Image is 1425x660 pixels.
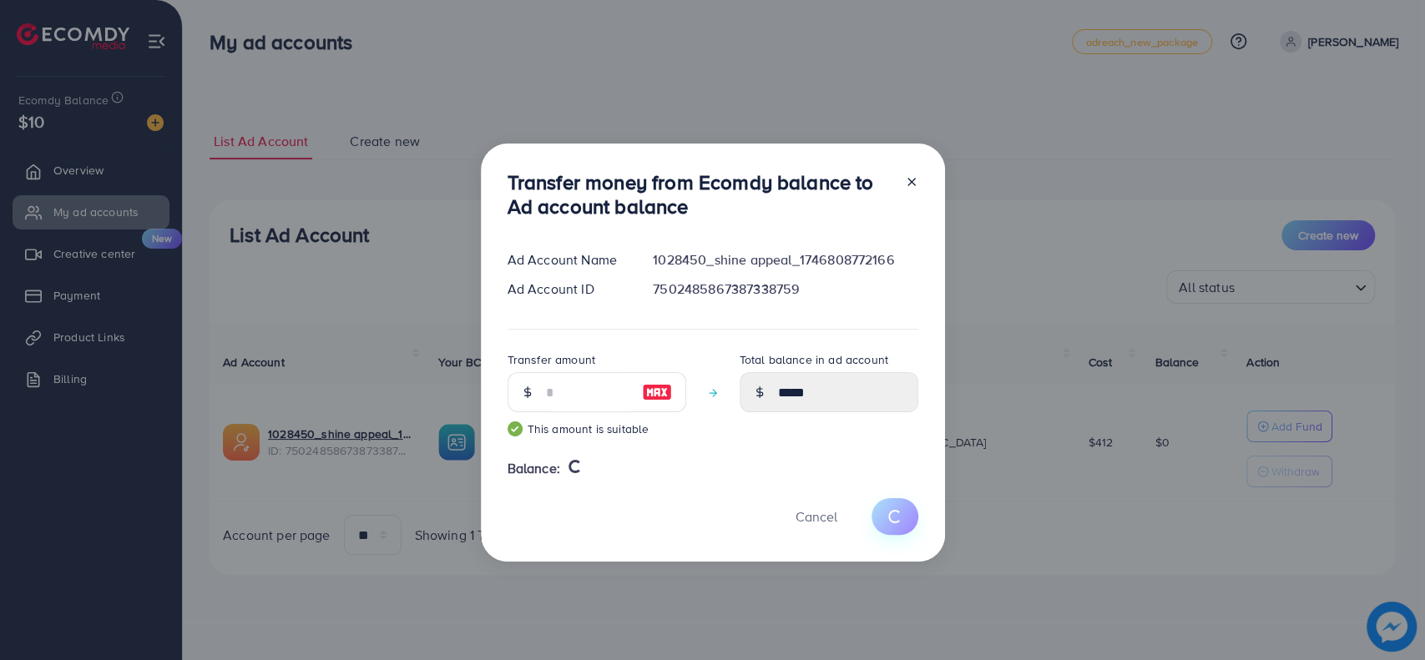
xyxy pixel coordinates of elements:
span: Cancel [796,507,837,526]
div: 7502485867387338759 [639,280,931,299]
small: This amount is suitable [508,421,686,437]
button: Cancel [775,498,858,534]
div: 1028450_shine appeal_1746808772166 [639,250,931,270]
h3: Transfer money from Ecomdy balance to Ad account balance [508,170,892,219]
div: Ad Account ID [494,280,640,299]
span: Balance: [508,459,560,478]
div: Ad Account Name [494,250,640,270]
img: image [642,382,672,402]
img: guide [508,421,523,436]
label: Total balance in ad account [740,351,888,368]
label: Transfer amount [508,351,595,368]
